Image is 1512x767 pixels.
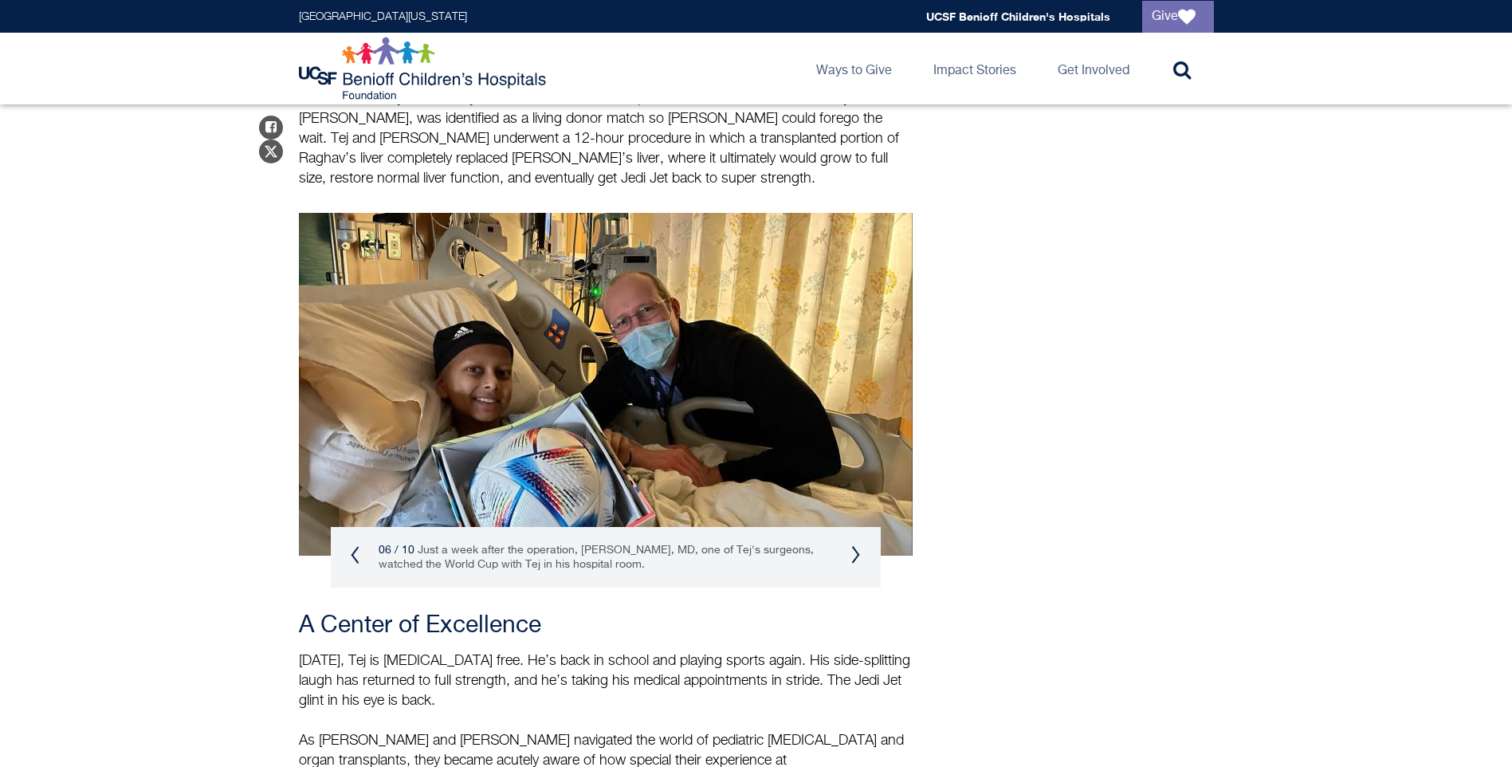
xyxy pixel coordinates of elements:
[1142,1,1214,33] a: Give
[299,89,913,189] p: But he was lucky. The Bisaryas’ insurance covered the procedure, and an extended family member, [...
[379,545,414,556] span: 06 / 10
[926,10,1110,23] a: UCSF Benioff Children's Hospitals
[351,545,360,564] button: Previous
[851,545,861,564] button: Next
[1045,33,1142,104] a: Get Involved
[803,33,905,104] a: Ways to Give
[379,545,814,570] small: Just a week after the operation, [PERSON_NAME], MD, one of Tej's surgeons, watched the World Cup ...
[299,37,550,100] img: Logo for UCSF Benioff Children's Hospitals Foundation
[921,33,1029,104] a: Impact Stories
[299,11,467,22] a: [GEOGRAPHIC_DATA][US_STATE]
[299,612,913,640] h3: A Center of Excellence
